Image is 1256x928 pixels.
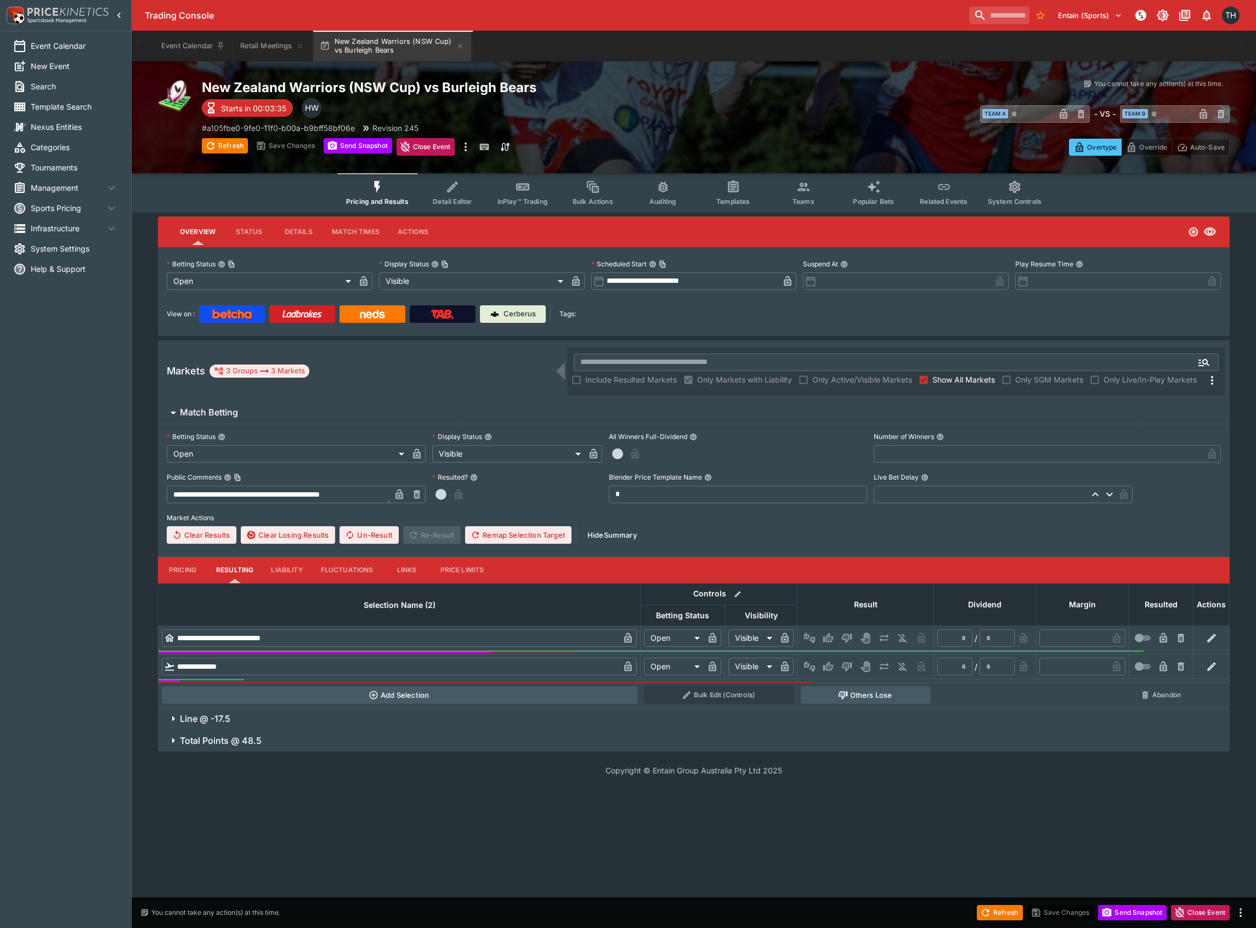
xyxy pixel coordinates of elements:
button: Toggle light/dark mode [1153,5,1173,25]
button: Public CommentsCopy To Clipboard [224,474,231,481]
button: Remap Selection Target [465,526,572,544]
h2: Copy To Clipboard [202,79,716,96]
p: Copyright © Entain Group Australia Pty Ltd 2025 [132,765,1256,776]
span: Tournaments [31,162,118,173]
span: Search [31,81,118,92]
div: Start From [1069,139,1230,156]
span: Nexus Entities [31,121,118,133]
button: Clear Results [167,526,236,544]
div: / [975,661,977,673]
button: Match Times [323,219,388,245]
button: Un-Result [340,526,398,544]
p: Revision 245 [372,122,418,134]
span: Templates [716,197,750,206]
button: Documentation [1175,5,1195,25]
button: Price Limits [432,557,493,583]
button: Display StatusCopy To Clipboard [431,260,439,268]
span: Pricing and Results [346,197,409,206]
button: Refresh [977,905,1023,920]
span: Include Resulted Markets [585,374,677,385]
span: Sports Pricing [31,202,105,214]
label: View on : [167,305,195,323]
button: Overview [171,219,224,245]
p: All Winners Full-Dividend [609,432,687,441]
span: Selection Name (2) [352,599,448,612]
p: Suspend At [803,259,838,269]
span: Management [31,182,105,193]
p: Resulted? [432,472,468,482]
label: Market Actions [167,510,1221,526]
img: PriceKinetics Logo [3,4,25,26]
span: System Settings [31,243,118,254]
button: Void [857,629,874,647]
span: Auditing [649,197,676,206]
button: Betting Status [218,433,225,441]
button: New Zealand Warriors (NSW Cup) vs Burleigh Bears [313,31,471,61]
div: Open [167,272,355,290]
div: Harry Walker [302,98,321,118]
a: Cerberus [480,305,546,323]
span: Only Live/In-Play Markets [1104,374,1197,385]
button: Notifications [1197,5,1217,25]
p: Live Bet Delay [874,472,919,482]
button: All Winners Full-Dividend [689,433,697,441]
p: Number of Winners [874,432,934,441]
p: Public Comments [167,472,222,482]
button: Live Bet Delay [921,474,929,481]
button: Win [819,658,837,675]
div: / [975,633,977,644]
button: Display Status [484,433,492,441]
button: Resulting [207,557,262,583]
img: Sportsbook Management [27,18,87,23]
button: Pricing [158,557,207,583]
button: Void [857,658,874,675]
button: more [1234,906,1247,919]
button: Not Set [801,629,818,647]
button: Open [1194,352,1214,372]
p: Scheduled Start [591,259,647,269]
button: Eliminated In Play [894,629,912,647]
button: Copy To Clipboard [659,260,666,268]
button: Copy To Clipboard [234,474,241,481]
input: search [969,7,1029,24]
span: Show All Markets [932,374,995,385]
span: Team B [1122,109,1148,118]
button: Resulted? [470,474,478,481]
button: Links [382,557,432,583]
button: Todd Henderson [1219,3,1243,27]
button: Lose [838,658,856,675]
button: No Bookmarks [1032,7,1049,24]
div: Todd Henderson [1222,7,1240,24]
button: Copy To Clipboard [441,260,449,268]
button: Match Betting [158,402,1230,424]
img: rugby_league.png [158,79,193,114]
button: Win [819,629,837,647]
button: Fluctuations [312,557,382,583]
img: Betcha [212,310,252,318]
button: Close Event [397,138,455,156]
p: Starts in 00:03:35 [221,103,286,114]
span: Infrastructure [31,223,105,234]
span: Bulk Actions [573,197,613,206]
th: Result [797,583,934,625]
div: Open [167,445,408,463]
img: Neds [360,310,384,318]
button: Refresh [202,138,248,153]
span: Only SGM Markets [1015,374,1083,385]
div: Visible [728,629,776,647]
button: Retail Meetings [234,31,310,61]
button: Overtype [1069,139,1122,156]
p: Cerberus [503,309,536,320]
button: Bulk Edit (Controls) [644,686,794,704]
p: Overtype [1087,141,1117,153]
button: Abandon [1133,686,1190,704]
h5: Markets [167,365,205,377]
span: InPlay™ Trading [497,197,548,206]
img: TabNZ [431,310,454,318]
span: Template Search [31,101,118,112]
button: Eliminated In Play [894,658,912,675]
button: Auto-Save [1172,139,1230,156]
span: Teams [793,197,814,206]
p: Display Status [379,259,429,269]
